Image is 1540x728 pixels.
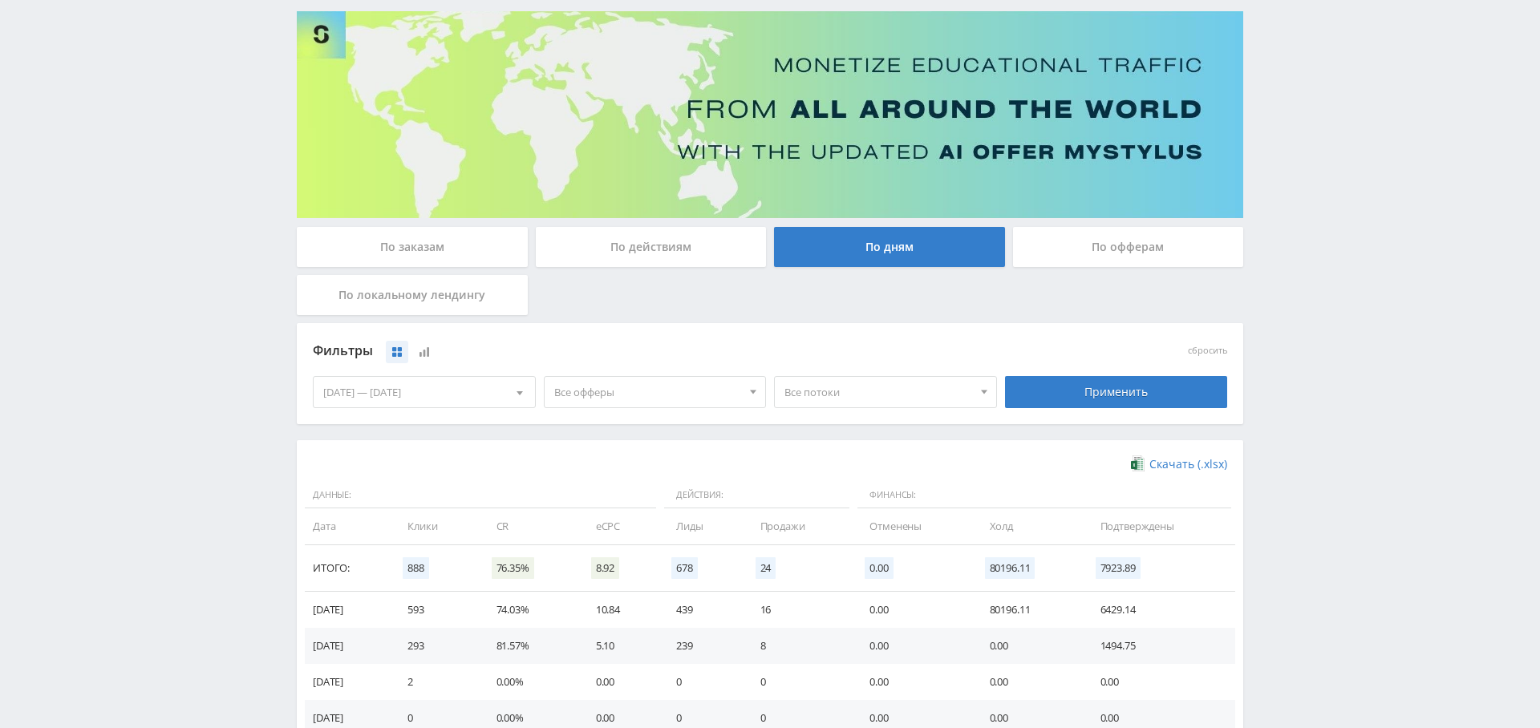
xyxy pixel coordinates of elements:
td: 0.00 [1084,664,1235,700]
td: 0.00 [974,628,1084,664]
td: 0.00 [580,664,660,700]
div: [DATE] — [DATE] [314,377,535,407]
td: Лиды [660,508,744,544]
a: Скачать (.xlsx) [1131,456,1227,472]
td: Холд [974,508,1084,544]
span: Все потоки [784,377,972,407]
td: 0.00 [853,664,973,700]
span: Финансы: [857,482,1231,509]
div: По действиям [536,227,767,267]
span: 80196.11 [985,557,1035,579]
td: eCPC [580,508,660,544]
td: 0.00 [853,592,973,628]
span: 888 [403,557,429,579]
button: сбросить [1188,346,1227,356]
td: 593 [391,592,480,628]
span: 8.92 [591,557,619,579]
td: 6429.14 [1084,592,1235,628]
td: 8 [744,628,854,664]
td: 80196.11 [974,592,1084,628]
div: По локальному лендингу [297,275,528,315]
div: Фильтры [313,339,997,363]
td: Клики [391,508,480,544]
td: Подтверждены [1084,508,1235,544]
td: 16 [744,592,854,628]
td: 0.00 [974,664,1084,700]
span: 76.35% [492,557,534,579]
span: Скачать (.xlsx) [1149,458,1227,471]
td: Итого: [305,545,391,592]
td: 0.00% [480,664,580,700]
span: 24 [756,557,776,579]
td: 0.00 [853,628,973,664]
span: 0.00 [865,557,893,579]
span: Все офферы [554,377,742,407]
td: 239 [660,628,744,664]
td: Дата [305,508,391,544]
div: По офферам [1013,227,1244,267]
td: [DATE] [305,664,391,700]
td: 439 [660,592,744,628]
span: 7923.89 [1096,557,1141,579]
div: Применить [1005,376,1228,408]
span: 678 [671,557,698,579]
td: Отменены [853,508,973,544]
td: 10.84 [580,592,660,628]
td: [DATE] [305,592,391,628]
td: 0 [744,664,854,700]
div: По дням [774,227,1005,267]
td: CR [480,508,580,544]
td: 5.10 [580,628,660,664]
span: Данные: [305,482,656,509]
td: 0 [660,664,744,700]
td: [DATE] [305,628,391,664]
img: xlsx [1131,455,1145,471]
img: Banner [297,11,1243,218]
td: Продажи [744,508,854,544]
td: 74.03% [480,592,580,628]
div: По заказам [297,227,528,267]
td: 81.57% [480,628,580,664]
td: 2 [391,664,480,700]
span: Действия: [664,482,849,509]
td: 1494.75 [1084,628,1235,664]
td: 293 [391,628,480,664]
